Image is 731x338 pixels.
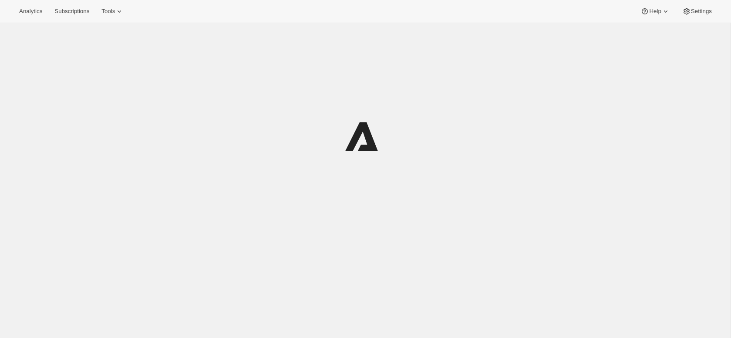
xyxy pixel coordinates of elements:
button: Tools [96,5,129,17]
span: Subscriptions [54,8,89,15]
span: Analytics [19,8,42,15]
span: Help [649,8,661,15]
span: Tools [101,8,115,15]
button: Subscriptions [49,5,94,17]
button: Analytics [14,5,47,17]
button: Settings [677,5,717,17]
button: Help [635,5,675,17]
span: Settings [691,8,712,15]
